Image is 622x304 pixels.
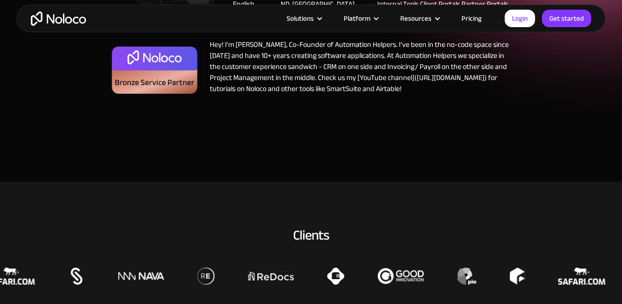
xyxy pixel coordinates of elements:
a: Login [505,10,535,27]
a: home [31,11,86,26]
div: Hey! I'm [PERSON_NAME], Co-Founder of Automation Helpers. I've been in the no-code space since [D... [201,39,513,99]
div: Clients [26,225,596,245]
div: Resources [389,12,450,24]
a: Get started [542,10,591,27]
div: Solutions [275,12,332,24]
div: Platform [332,12,389,24]
div: Solutions [287,12,314,24]
a: Pricing [450,12,493,24]
div: Resources [400,12,432,24]
div: Platform [344,12,370,24]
